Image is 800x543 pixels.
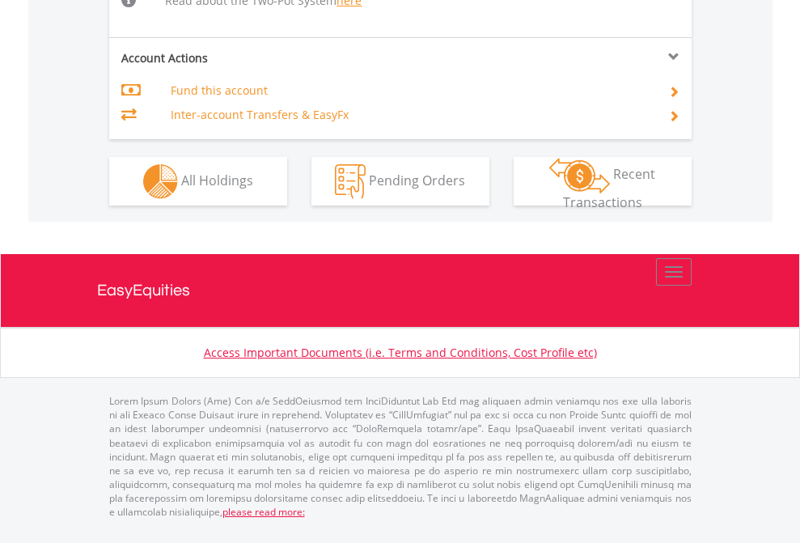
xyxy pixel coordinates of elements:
button: All Holdings [109,157,287,206]
span: Pending Orders [369,171,465,189]
button: Pending Orders [311,157,489,206]
p: Lorem Ipsum Dolors (Ame) Con a/e SeddOeiusmod tem InciDiduntut Lab Etd mag aliquaen admin veniamq... [109,394,692,519]
button: Recent Transactions [514,157,692,206]
img: holdings-wht.png [143,164,178,199]
a: Access Important Documents (i.e. Terms and Conditions, Cost Profile etc) [204,345,597,360]
td: Inter-account Transfers & EasyFx [171,103,649,127]
a: please read more: [222,505,305,519]
img: pending_instructions-wht.png [335,164,366,199]
div: Account Actions [109,50,400,66]
span: All Holdings [181,171,253,189]
img: transactions-zar-wht.png [549,158,610,193]
td: Fund this account [171,78,649,103]
a: EasyEquities [97,254,704,327]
